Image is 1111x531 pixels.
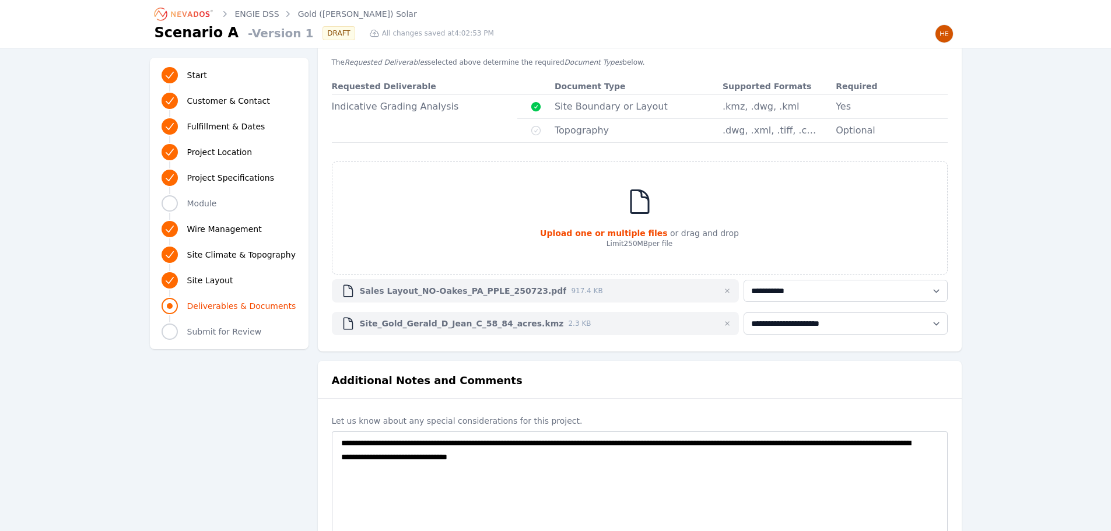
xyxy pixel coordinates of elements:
[187,198,217,209] span: Module
[187,326,262,337] span: Submit for Review
[332,78,518,95] th: Requested Deliverable
[187,249,296,261] span: Site Climate & Topography
[187,223,262,235] span: Wire Management
[571,286,602,296] span: 917.4 KB
[723,78,836,95] th: Supported Formats
[382,29,494,38] span: All changes saved at 4:02:53 PM
[187,69,207,81] span: Start
[162,65,297,342] nav: Progress
[243,25,313,41] span: - Version 1
[723,95,836,119] td: .kmz, .dwg, .kml
[332,415,948,427] label: Let us know about any special considerations for this project.
[187,95,270,107] span: Customer & Contact
[565,58,623,66] em: Document Types
[555,119,723,142] td: Topography
[517,101,555,112] span: Document Provided
[187,300,296,312] span: Deliverables & Documents
[298,8,417,20] a: Gold ([PERSON_NAME]) Solar
[935,24,954,43] img: Henar Luque
[540,239,739,248] p: Limit 250MB per file
[155,23,239,42] h1: Scenario A
[540,228,668,238] strong: Upload one or multiple files
[723,119,836,143] td: .dwg, .xml, .tiff, .csv, .xyz, .laz
[836,95,947,119] td: Yes
[332,161,948,275] div: Upload one or multiple files or drag and dropLimit250MBper file
[332,95,518,143] td: Indicative Grading Analysis
[360,285,567,297] span: Sales Layout_NO-Oakes_PA_PPLE_250723.pdf
[555,95,723,118] td: Site Boundary or Layout
[332,372,523,389] h2: Additional Notes and Comments
[187,121,265,132] span: Fulfillment & Dates
[568,319,591,328] span: 2.3 KB
[332,58,645,66] span: The selected above determine the required below.
[323,26,355,40] div: DRAFT
[187,275,233,286] span: Site Layout
[836,119,947,143] td: Optional
[540,227,739,239] p: or drag and drop
[155,5,417,23] nav: Breadcrumb
[555,78,723,95] th: Document Type
[836,78,947,95] th: Required
[235,8,279,20] a: ENGIE DSS
[360,318,564,329] span: Site_Gold_Gerald_D_Jean_C_58_84_acres.kmz
[345,58,427,66] em: Requested Deliverables
[187,146,253,158] span: Project Location
[187,172,275,184] span: Project Specifications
